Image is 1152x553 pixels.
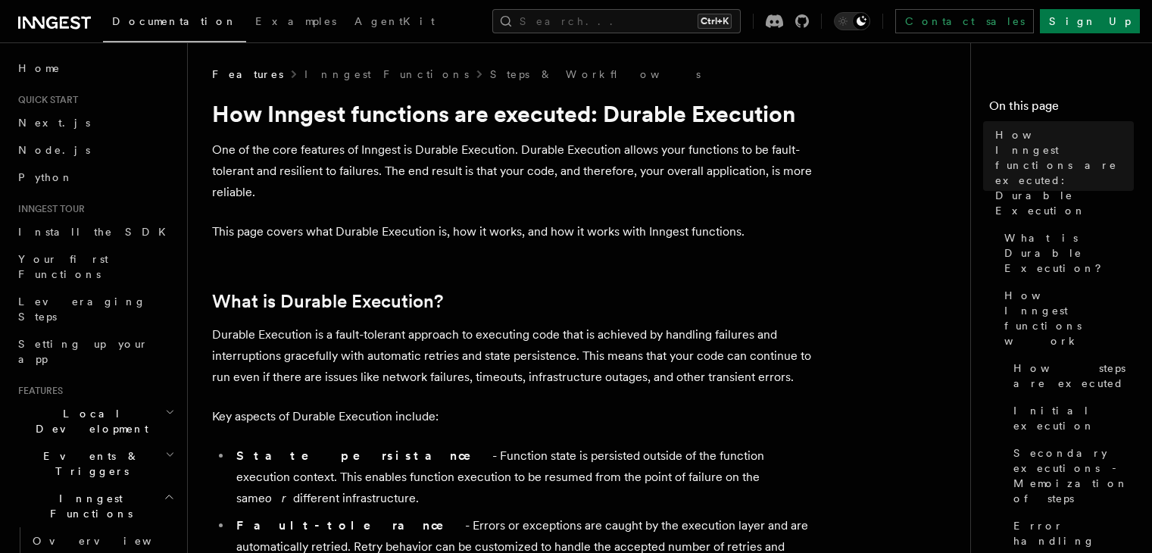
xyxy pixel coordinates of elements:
a: Contact sales [895,9,1034,33]
span: Home [18,61,61,76]
p: Key aspects of Durable Execution include: [212,406,818,427]
span: What is Durable Execution? [1004,230,1134,276]
strong: State persistance [236,448,492,463]
a: Inngest Functions [304,67,469,82]
a: How Inngest functions work [998,282,1134,355]
a: What is Durable Execution? [998,224,1134,282]
span: How Inngest functions are executed: Durable Execution [995,127,1134,218]
button: Events & Triggers [12,442,178,485]
a: Home [12,55,178,82]
a: Steps & Workflows [490,67,701,82]
h1: How Inngest functions are executed: Durable Execution [212,100,818,127]
a: Secondary executions - Memoization of steps [1007,439,1134,512]
em: or [265,491,293,505]
a: Node.js [12,136,178,164]
span: Documentation [112,15,237,27]
span: Quick start [12,94,78,106]
a: How steps are executed [1007,355,1134,397]
a: Next.js [12,109,178,136]
a: Documentation [103,5,246,42]
span: Features [12,385,63,397]
span: Initial execution [1013,403,1134,433]
span: Local Development [12,406,165,436]
h4: On this page [989,97,1134,121]
p: This page covers what Durable Execution is, how it works, and how it works with Inngest functions. [212,221,818,242]
span: How Inngest functions work [1004,288,1134,348]
a: How Inngest functions are executed: Durable Execution [989,121,1134,224]
kbd: Ctrl+K [698,14,732,29]
span: Leveraging Steps [18,295,146,323]
a: Leveraging Steps [12,288,178,330]
span: Inngest tour [12,203,85,215]
p: Durable Execution is a fault-tolerant approach to executing code that is achieved by handling fai... [212,324,818,388]
a: Examples [246,5,345,41]
span: Events & Triggers [12,448,165,479]
button: Inngest Functions [12,485,178,527]
a: Initial execution [1007,397,1134,439]
span: Secondary executions - Memoization of steps [1013,445,1134,506]
span: Inngest Functions [12,491,164,521]
span: Your first Functions [18,253,108,280]
a: Setting up your app [12,330,178,373]
span: Install the SDK [18,226,175,238]
span: Node.js [18,144,90,156]
a: Your first Functions [12,245,178,288]
button: Search...Ctrl+K [492,9,741,33]
a: What is Durable Execution? [212,291,443,312]
span: How steps are executed [1013,361,1134,391]
strong: Fault-tolerance [236,518,465,533]
button: Toggle dark mode [834,12,870,30]
a: Python [12,164,178,191]
span: Next.js [18,117,90,129]
span: Python [18,171,73,183]
span: Setting up your app [18,338,148,365]
a: Install the SDK [12,218,178,245]
p: One of the core features of Inngest is Durable Execution. Durable Execution allows your functions... [212,139,818,203]
li: - Function state is persisted outside of the function execution context. This enables function ex... [232,445,818,509]
a: Sign Up [1040,9,1140,33]
span: Features [212,67,283,82]
span: AgentKit [354,15,435,27]
span: Overview [33,535,189,547]
button: Local Development [12,400,178,442]
span: Examples [255,15,336,27]
span: Error handling [1013,518,1134,548]
a: AgentKit [345,5,444,41]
